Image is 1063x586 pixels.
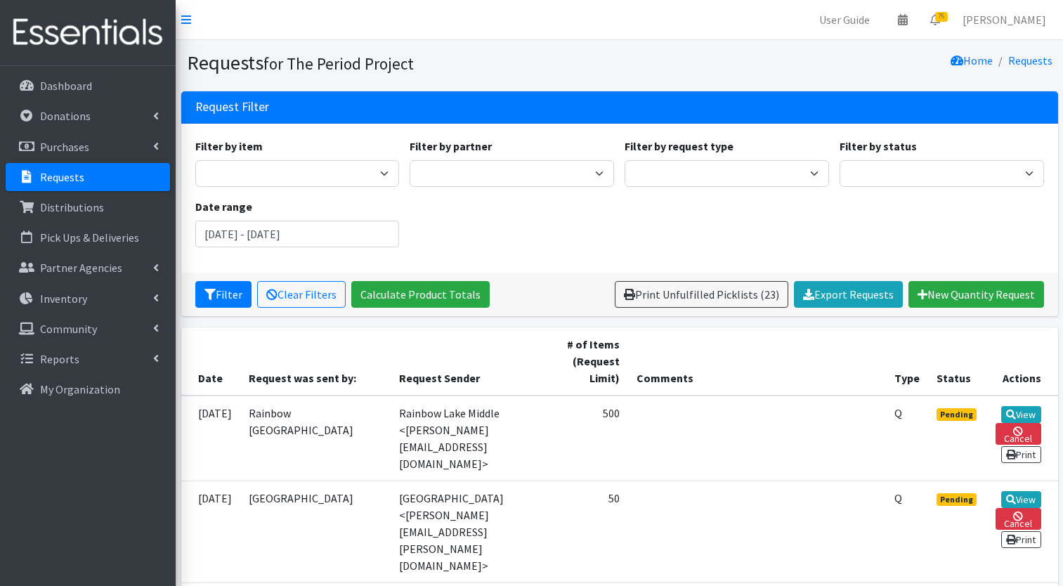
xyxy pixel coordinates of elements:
[195,198,252,215] label: Date range
[40,261,122,275] p: Partner Agencies
[6,102,170,130] a: Donations
[187,51,615,75] h1: Requests
[240,481,391,582] td: [GEOGRAPHIC_DATA]
[6,72,170,100] a: Dashboard
[240,327,391,396] th: Request was sent by:
[6,254,170,282] a: Partner Agencies
[40,230,139,245] p: Pick Ups & Deliveries
[40,352,79,366] p: Reports
[6,133,170,161] a: Purchases
[794,281,903,308] a: Export Requests
[195,221,400,247] input: January 1, 2011 - December 31, 2011
[6,315,170,343] a: Community
[951,6,1057,34] a: [PERSON_NAME]
[908,281,1044,308] a: New Quantity Request
[996,423,1041,445] a: Cancel
[195,281,252,308] button: Filter
[181,481,240,582] td: [DATE]
[894,491,902,505] abbr: Quantity
[40,322,97,336] p: Community
[894,406,902,420] abbr: Quantity
[937,408,977,421] span: Pending
[558,327,628,396] th: # of Items (Request Limit)
[263,53,414,74] small: for The Period Project
[6,223,170,252] a: Pick Ups & Deliveries
[6,285,170,313] a: Inventory
[391,327,558,396] th: Request Sender
[558,396,628,481] td: 500
[886,327,928,396] th: Type
[257,281,346,308] a: Clear Filters
[919,6,951,34] a: 76
[628,327,886,396] th: Comments
[410,138,492,155] label: Filter by partner
[195,100,269,115] h3: Request Filter
[391,396,558,481] td: Rainbow Lake Middle <[PERSON_NAME][EMAIL_ADDRESS][DOMAIN_NAME]>
[40,200,104,214] p: Distributions
[935,12,948,22] span: 76
[6,193,170,221] a: Distributions
[1008,53,1052,67] a: Requests
[928,327,987,396] th: Status
[6,375,170,403] a: My Organization
[6,9,170,56] img: HumanEssentials
[181,396,240,481] td: [DATE]
[40,292,87,306] p: Inventory
[40,79,92,93] p: Dashboard
[996,508,1041,530] a: Cancel
[840,138,917,155] label: Filter by status
[951,53,993,67] a: Home
[987,327,1058,396] th: Actions
[181,327,240,396] th: Date
[195,138,263,155] label: Filter by item
[1001,406,1041,423] a: View
[625,138,733,155] label: Filter by request type
[240,396,391,481] td: Rainbow [GEOGRAPHIC_DATA]
[615,281,788,308] a: Print Unfulfilled Picklists (23)
[937,493,977,506] span: Pending
[351,281,490,308] a: Calculate Product Totals
[40,170,84,184] p: Requests
[6,345,170,373] a: Reports
[558,481,628,582] td: 50
[1001,446,1041,463] a: Print
[1001,531,1041,548] a: Print
[6,163,170,191] a: Requests
[808,6,881,34] a: User Guide
[40,382,120,396] p: My Organization
[391,481,558,582] td: [GEOGRAPHIC_DATA] <[PERSON_NAME][EMAIL_ADDRESS][PERSON_NAME][DOMAIN_NAME]>
[40,140,89,154] p: Purchases
[1001,491,1041,508] a: View
[40,109,91,123] p: Donations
